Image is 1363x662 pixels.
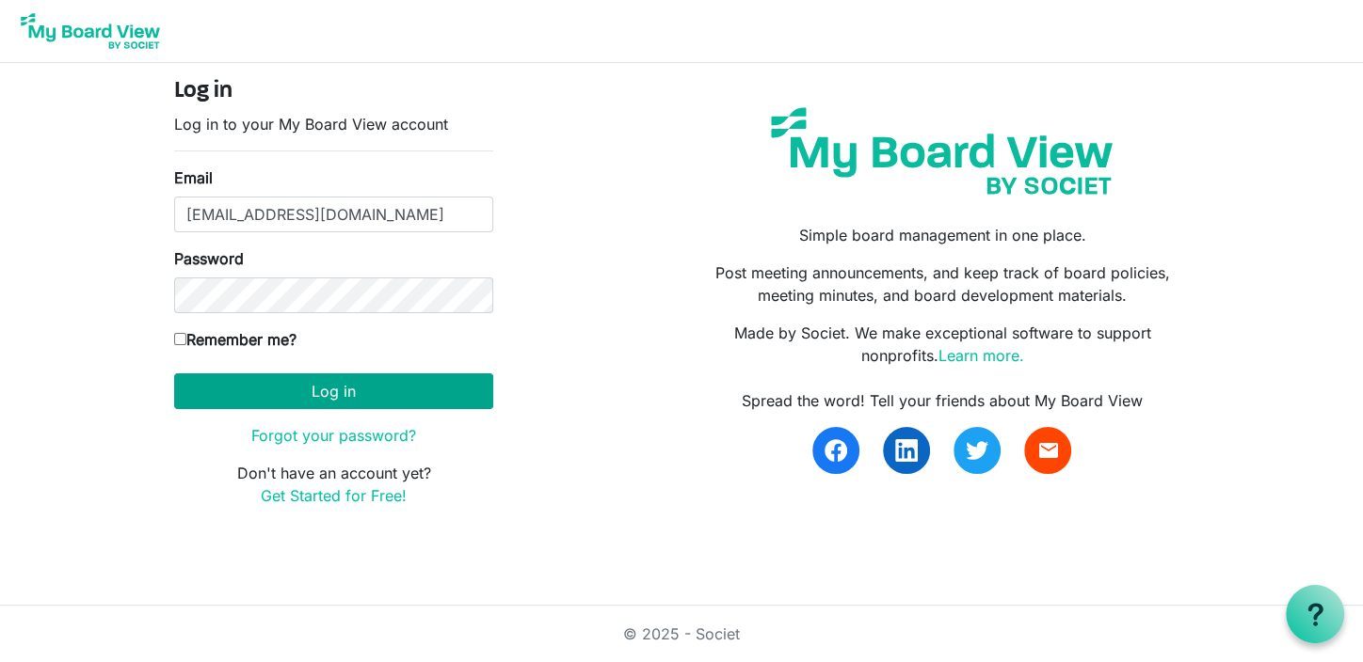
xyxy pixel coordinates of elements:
[174,78,493,105] h4: Log in
[174,333,186,345] input: Remember me?
[174,113,493,135] p: Log in to your My Board View account
[696,322,1189,367] p: Made by Societ. We make exceptional software to support nonprofits.
[623,624,740,643] a: © 2025 - Societ
[15,8,166,55] img: My Board View Logo
[696,224,1189,246] p: Simple board management in one place.
[261,486,407,505] a: Get Started for Free!
[938,346,1023,365] a: Learn more.
[696,389,1189,412] div: Spread the word! Tell your friends about My Board View
[174,328,297,351] label: Remember me?
[825,439,847,462] img: facebook.svg
[174,166,213,189] label: Email
[1024,427,1071,474] a: email
[895,439,918,462] img: linkedin.svg
[174,247,244,270] label: Password
[174,373,493,409] button: Log in
[174,462,493,507] p: Don't have an account yet?
[696,261,1189,307] p: Post meeting announcements, and keep track of board policies, meeting minutes, and board developm...
[1036,439,1059,462] span: email
[251,426,416,445] a: Forgot your password?
[966,439,988,462] img: twitter.svg
[757,93,1127,209] img: my-board-view-societ.svg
